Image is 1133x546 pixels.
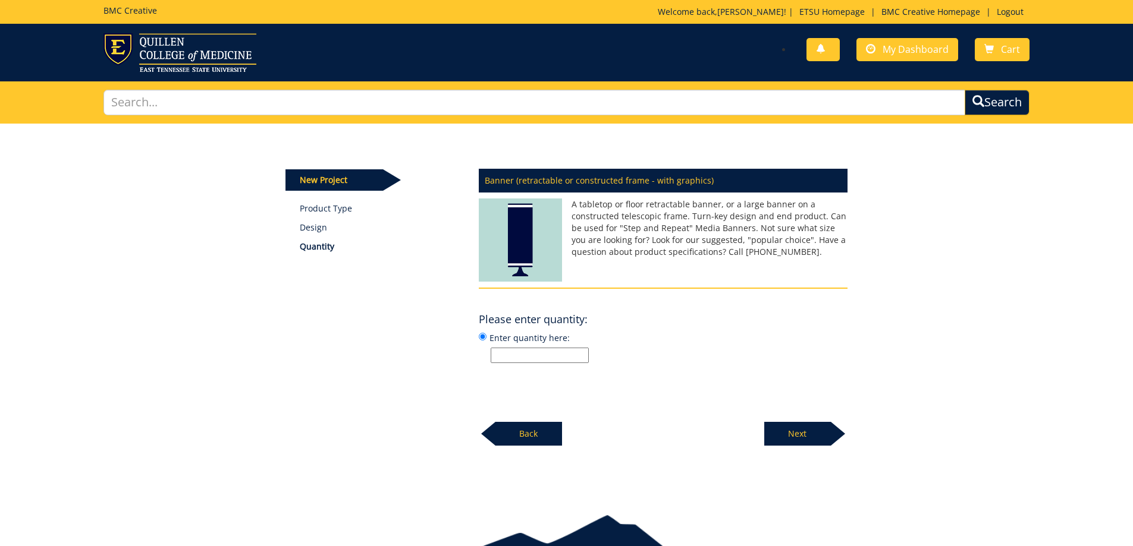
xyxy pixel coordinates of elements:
[479,333,487,340] input: Enter quantity here:
[479,331,848,363] label: Enter quantity here:
[883,43,949,56] span: My Dashboard
[300,241,461,253] p: Quantity
[479,198,848,258] p: A tabletop or floor retractable banner, or a large banner on a constructed telescopic frame. Turn...
[875,6,986,17] a: BMC Creative Homepage
[991,6,1030,17] a: Logout
[479,314,588,326] h4: Please enter quantity:
[285,169,383,191] p: New Project
[103,33,256,72] img: ETSU logo
[717,6,784,17] a: [PERSON_NAME]
[965,90,1030,115] button: Search
[856,38,958,61] a: My Dashboard
[495,422,562,446] p: Back
[793,6,871,17] a: ETSU Homepage
[300,222,461,233] p: Design
[103,90,966,115] input: Search...
[658,6,1030,18] p: Welcome back, ! | | |
[103,6,157,15] h5: BMC Creative
[764,422,831,446] p: Next
[1001,43,1020,56] span: Cart
[491,348,589,363] input: Enter quantity here:
[300,203,461,214] a: Product Type
[975,38,1030,61] a: Cart
[479,169,848,192] p: Banner (retractable or constructed frame - with graphics)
